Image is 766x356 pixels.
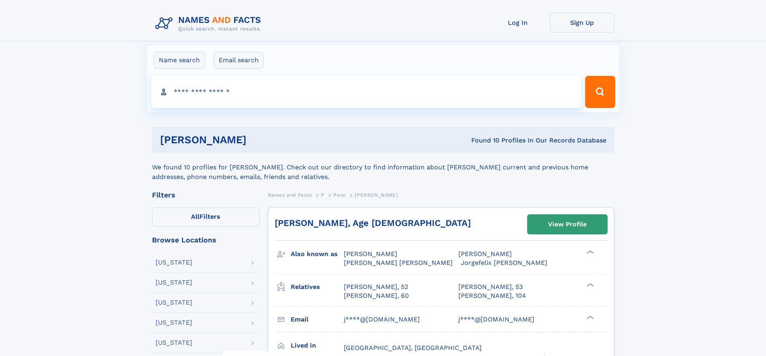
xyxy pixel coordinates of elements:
[156,319,192,326] div: [US_STATE]
[333,190,345,200] a: Penz
[344,344,482,352] span: [GEOGRAPHIC_DATA], [GEOGRAPHIC_DATA]
[344,259,453,266] span: [PERSON_NAME] [PERSON_NAME]
[585,76,615,108] button: Search Button
[152,191,260,199] div: Filters
[528,215,607,234] a: View Profile
[152,236,260,244] div: Browse Locations
[152,13,268,35] img: Logo Names and Facts
[321,190,324,200] a: P
[156,299,192,306] div: [US_STATE]
[344,250,397,258] span: [PERSON_NAME]
[152,207,260,227] label: Filters
[291,339,344,352] h3: Lived in
[461,259,547,266] span: Jorgefelix [PERSON_NAME]
[548,215,587,234] div: View Profile
[152,153,614,182] div: We found 10 profiles for [PERSON_NAME]. Check out our directory to find information about [PERSON...
[585,282,594,287] div: ❯
[458,291,526,300] a: [PERSON_NAME], 104
[268,190,312,200] a: Names and Facts
[458,283,523,291] a: [PERSON_NAME], 53
[359,136,606,145] div: Found 10 Profiles In Our Records Database
[321,192,324,198] span: P
[151,76,582,108] input: search input
[458,250,512,258] span: [PERSON_NAME]
[550,13,614,33] a: Sign Up
[291,280,344,294] h3: Relatives
[355,192,398,198] span: [PERSON_NAME]
[344,291,409,300] a: [PERSON_NAME], 60
[486,13,550,33] a: Log In
[156,340,192,346] div: [US_STATE]
[585,315,594,320] div: ❯
[156,279,192,286] div: [US_STATE]
[291,313,344,326] h3: Email
[344,283,408,291] a: [PERSON_NAME], 52
[214,52,264,69] label: Email search
[191,213,199,220] span: All
[291,247,344,261] h3: Also known as
[585,250,594,255] div: ❯
[275,218,471,228] a: [PERSON_NAME], Age [DEMOGRAPHIC_DATA]
[160,135,359,145] h1: [PERSON_NAME]
[156,259,192,266] div: [US_STATE]
[333,192,345,198] span: Penz
[154,52,205,69] label: Name search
